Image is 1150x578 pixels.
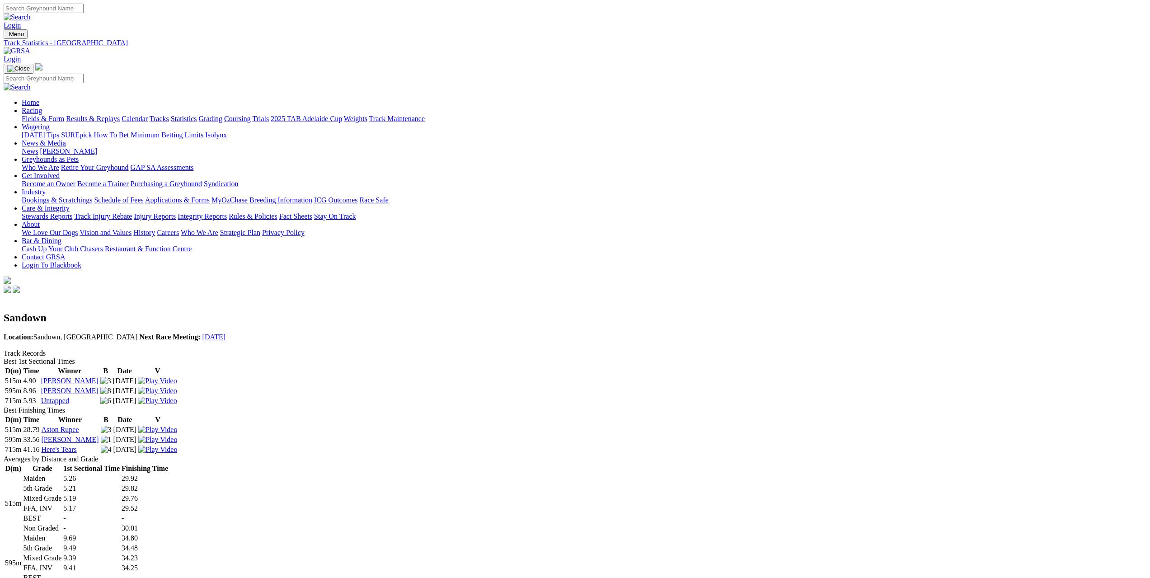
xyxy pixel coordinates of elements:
[157,229,179,236] a: Careers
[220,229,260,236] a: Strategic Plan
[41,446,76,453] a: Here's Tears
[22,245,1146,253] div: Bar & Dining
[23,494,62,503] td: Mixed Grade
[4,39,1146,47] a: Track Statistics - [GEOGRAPHIC_DATA]
[145,196,210,204] a: Applications & Forms
[22,172,60,179] a: Get Involved
[100,415,112,424] th: B
[63,504,120,513] td: 5.17
[101,426,112,434] img: 3
[22,204,70,212] a: Care & Integrity
[131,131,203,139] a: Minimum Betting Limits
[23,474,62,483] td: Maiden
[63,484,120,493] td: 5.21
[181,229,218,236] a: Who We Are
[22,245,78,253] a: Cash Up Your Club
[22,155,79,163] a: Greyhounds as Pets
[131,164,194,171] a: GAP SA Assessments
[13,286,20,293] img: twitter.svg
[22,212,72,220] a: Stewards Reports
[41,415,99,424] th: Winner
[5,376,22,385] td: 515m
[138,446,177,454] img: Play Video
[202,333,226,341] a: [DATE]
[74,212,132,220] a: Track Injury Rebate
[23,514,62,523] td: BEST
[138,377,177,385] a: Watch Replay on Watchdog
[121,564,169,573] td: 34.25
[229,212,277,220] a: Rules & Policies
[137,367,177,376] th: V
[113,436,137,443] text: [DATE]
[138,426,177,433] a: Watch Replay on Watchdog
[63,534,120,543] td: 9.69
[134,212,176,220] a: Injury Reports
[121,554,169,563] td: 34.23
[23,484,62,493] td: 5th Grade
[22,229,1146,237] div: About
[22,261,81,269] a: Login To Blackbook
[41,377,99,385] a: [PERSON_NAME]
[23,387,36,395] text: 8.96
[23,377,36,385] text: 4.90
[5,435,22,444] td: 595m
[23,367,39,376] th: Time
[23,504,62,513] td: FFA, INV
[113,367,137,376] th: Date
[252,115,269,122] a: Trials
[4,29,28,39] button: Toggle navigation
[4,4,84,13] input: Search
[262,229,305,236] a: Privacy Policy
[100,387,111,395] img: 8
[80,229,131,236] a: Vision and Values
[121,524,169,533] td: 30.01
[4,74,84,83] input: Search
[4,55,21,63] a: Login
[22,180,75,188] a: Become an Owner
[113,415,137,424] th: Date
[4,47,30,55] img: GRSA
[5,415,22,424] th: D(m)
[22,115,1146,123] div: Racing
[113,446,137,453] text: [DATE]
[7,65,30,72] img: Close
[100,377,111,385] img: 3
[23,524,62,533] td: Non Graded
[22,180,1146,188] div: Get Involved
[314,196,357,204] a: ICG Outcomes
[150,115,169,122] a: Tracks
[66,115,120,122] a: Results & Replays
[22,253,65,261] a: Contact GRSA
[5,445,22,454] td: 715m
[138,446,177,453] a: Watch Replay on Watchdog
[5,396,22,405] td: 715m
[4,406,1146,414] div: Best Finishing Times
[113,387,136,395] text: [DATE]
[22,147,38,155] a: News
[199,115,222,122] a: Grading
[4,333,138,341] span: Sandown, [GEOGRAPHIC_DATA]
[4,455,1146,463] div: Averages by Distance and Grade
[131,180,202,188] a: Purchasing a Greyhound
[113,426,137,433] text: [DATE]
[4,13,31,21] img: Search
[4,349,1146,357] div: Track Records
[4,277,11,284] img: logo-grsa-white.png
[4,64,33,74] button: Toggle navigation
[41,397,69,404] a: Untapped
[101,436,112,444] img: 1
[22,131,59,139] a: [DATE] Tips
[205,131,227,139] a: Isolynx
[22,164,1146,172] div: Greyhounds as Pets
[22,107,42,114] a: Racing
[63,494,120,503] td: 5.19
[138,387,177,395] img: Play Video
[178,212,227,220] a: Integrity Reports
[122,115,148,122] a: Calendar
[121,494,169,503] td: 29.76
[63,544,120,553] td: 9.49
[121,464,169,473] th: Finishing Time
[23,544,62,553] td: 5th Grade
[94,196,143,204] a: Schedule of Fees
